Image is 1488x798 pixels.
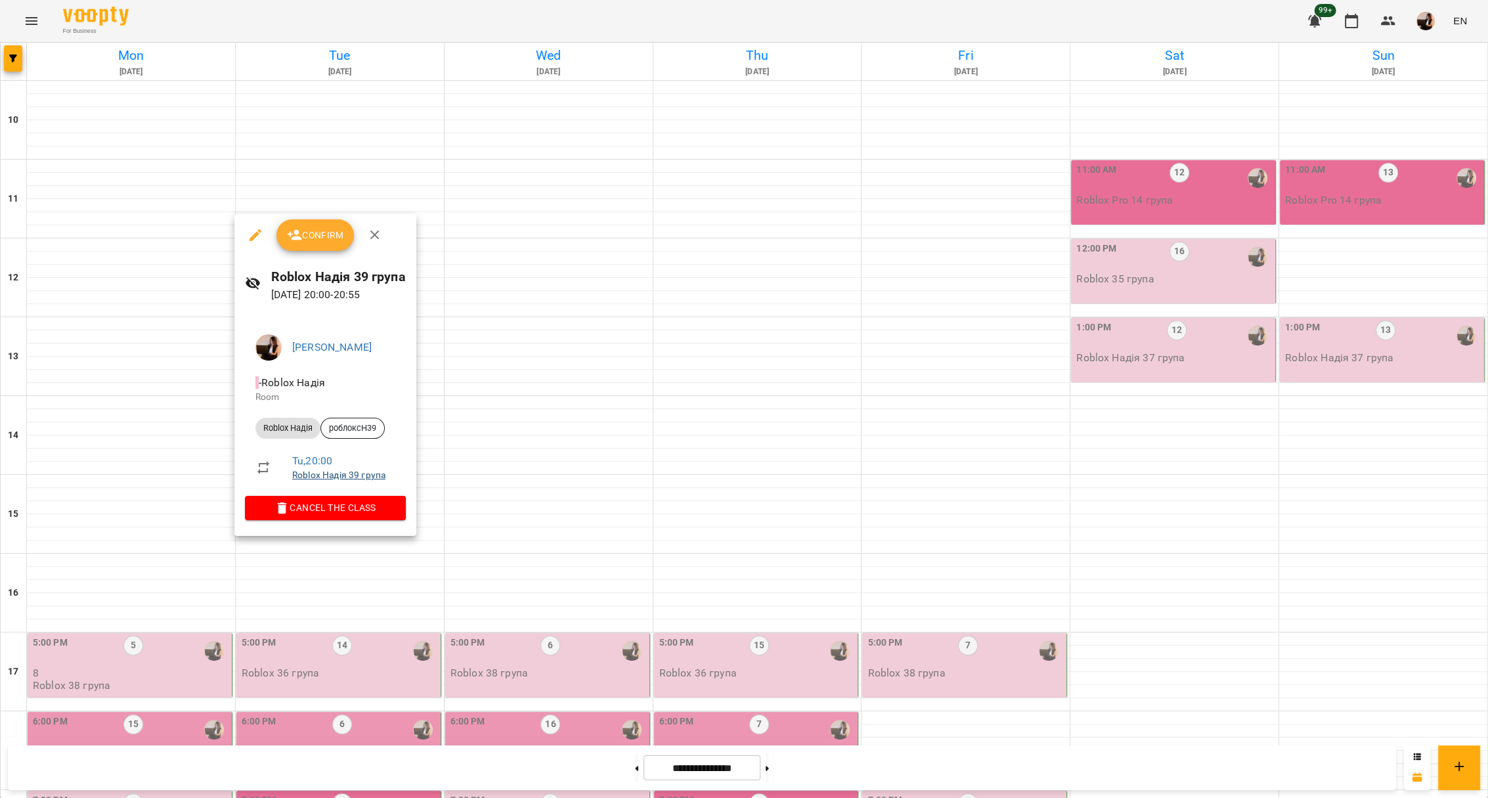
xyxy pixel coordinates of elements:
a: Roblox Надія 39 група [292,470,385,480]
button: Cancel the class [245,496,406,520]
p: Room [255,391,395,404]
span: Roblox Надія [255,422,320,434]
span: Confirm [287,227,343,243]
h6: Roblox Надія 39 група [271,267,406,287]
a: Tu , 20:00 [292,454,332,467]
a: [PERSON_NAME] [292,341,372,353]
span: Cancel the class [255,500,395,516]
span: роблоксН39 [321,422,384,434]
img: f1c8304d7b699b11ef2dd1d838014dff.jpg [255,334,282,361]
p: [DATE] 20:00 - 20:55 [271,287,406,303]
div: роблоксН39 [320,418,385,439]
span: - Roblox Надія [255,376,328,389]
button: Confirm [276,219,354,251]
